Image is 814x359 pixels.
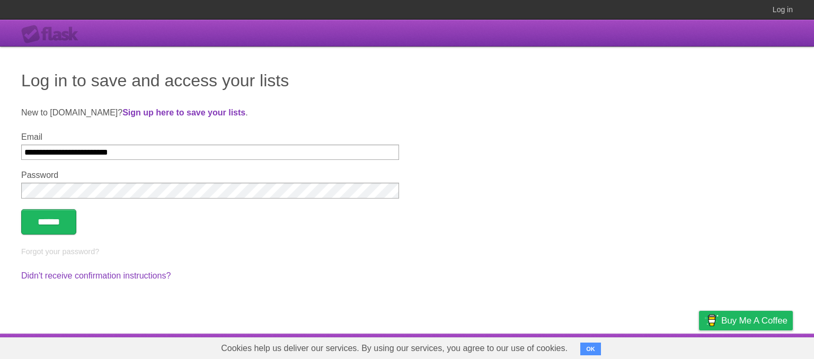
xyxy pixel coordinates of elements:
[558,336,580,356] a: About
[21,271,171,280] a: Didn't receive confirmation instructions?
[21,106,793,119] p: New to [DOMAIN_NAME]? .
[704,311,719,329] img: Buy me a coffee
[21,170,399,180] label: Password
[593,336,636,356] a: Developers
[580,343,601,355] button: OK
[721,311,788,330] span: Buy me a coffee
[685,336,713,356] a: Privacy
[210,338,578,359] span: Cookies help us deliver our services. By using our services, you agree to our use of cookies.
[122,108,245,117] a: Sign up here to save your lists
[21,25,85,44] div: Flask
[649,336,673,356] a: Terms
[21,68,793,93] h1: Log in to save and access your lists
[699,311,793,330] a: Buy me a coffee
[21,247,99,256] a: Forgot your password?
[21,132,399,142] label: Email
[726,336,793,356] a: Suggest a feature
